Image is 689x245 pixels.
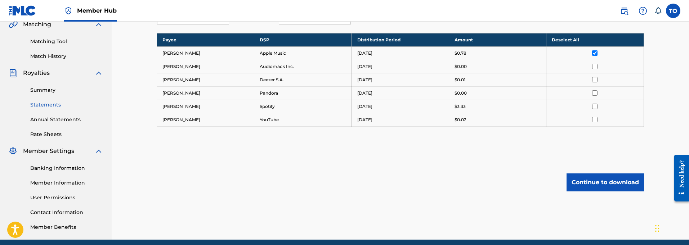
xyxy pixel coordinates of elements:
td: [PERSON_NAME] [157,73,254,86]
td: [DATE] [352,86,449,100]
td: [PERSON_NAME] [157,46,254,60]
a: Public Search [617,4,631,18]
th: DSP [254,33,352,46]
a: Rate Sheets [30,131,103,138]
td: [PERSON_NAME] [157,86,254,100]
td: [PERSON_NAME] [157,113,254,126]
a: Member Benefits [30,223,103,231]
div: User Menu [666,4,680,18]
div: Drag [655,218,659,239]
img: Matching [9,20,18,29]
td: Spotify [254,100,352,113]
iframe: Resource Center [669,148,689,208]
th: Deselect All [546,33,644,46]
a: User Permissions [30,194,103,201]
img: expand [94,69,103,77]
img: expand [94,20,103,29]
td: [PERSON_NAME] [157,60,254,73]
div: Help [636,4,650,18]
a: Matching Tool [30,38,103,45]
img: Member Settings [9,147,17,155]
td: Apple Music [254,46,352,60]
span: Member Hub [77,6,117,15]
td: Audiomack Inc. [254,60,352,73]
p: $0.78 [455,50,466,56]
p: $0.02 [455,117,466,123]
td: [DATE] [352,46,449,60]
p: $3.33 [455,103,466,110]
div: Notifications [654,7,662,14]
img: Top Rightsholder [64,6,73,15]
span: Royalties [23,69,50,77]
a: Contact Information [30,209,103,216]
a: Banking Information [30,164,103,172]
th: Payee [157,33,254,46]
p: $0.00 [455,90,467,96]
td: [DATE] [352,113,449,126]
a: Member Information [30,179,103,187]
th: Distribution Period [352,33,449,46]
p: $0.01 [455,77,465,83]
a: Summary [30,86,103,94]
img: help [639,6,647,15]
td: [DATE] [352,73,449,86]
button: Continue to download [567,173,644,191]
td: [DATE] [352,100,449,113]
span: Matching [23,20,51,29]
td: Pandora [254,86,352,100]
a: Statements [30,101,103,109]
td: Deezer S.A. [254,73,352,86]
a: Annual Statements [30,116,103,123]
img: expand [94,147,103,155]
p: $0.00 [455,63,467,70]
th: Amount [449,33,546,46]
img: search [620,6,628,15]
img: Royalties [9,69,17,77]
td: [PERSON_NAME] [157,100,254,113]
img: MLC Logo [9,5,36,16]
td: YouTube [254,113,352,126]
span: Member Settings [23,147,74,155]
a: Match History [30,53,103,60]
iframe: Chat Widget [653,210,689,245]
td: [DATE] [352,60,449,73]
